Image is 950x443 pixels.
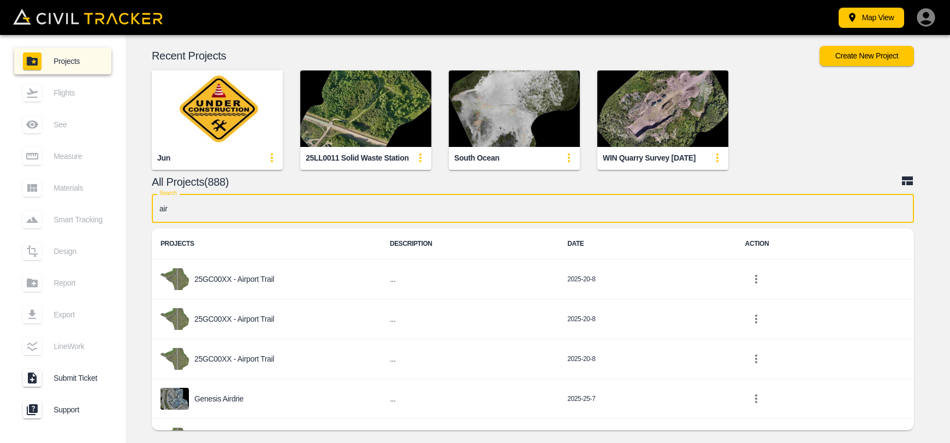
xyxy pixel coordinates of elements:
th: PROJECTS [152,228,381,259]
p: All Projects(888) [152,178,901,186]
td: 2025-20-8 [559,299,736,339]
td: 2025-25-7 [559,379,736,419]
div: South ocean [454,153,500,163]
img: Civil Tracker [13,9,163,24]
p: Genesis Airdrie [194,394,244,403]
button: Map View [839,8,904,28]
p: 25GC00XX - Airport Trail [194,315,274,323]
td: 2025-20-8 [559,339,736,379]
p: Recent Projects [152,51,820,60]
img: project-image [161,388,189,410]
button: update-card-details [261,147,283,169]
th: DESCRIPTION [381,228,559,259]
button: update-card-details [558,147,580,169]
img: WIN Quarry Survey August 26 2025 [597,70,728,147]
a: Support [14,397,111,423]
img: project-image [161,348,189,370]
button: Create New Project [820,46,914,66]
div: Jun [157,153,170,163]
a: Projects [14,48,111,74]
span: Projects [54,57,103,66]
th: DATE [559,228,736,259]
p: 25GC00XX - Airport Trail [194,355,274,363]
img: 25LL0011 Solid Waste Station [300,70,431,147]
button: update-card-details [409,147,431,169]
span: Support [54,405,103,414]
img: South ocean [449,70,580,147]
a: Submit Ticket [14,365,111,391]
img: Jun [152,70,283,147]
h6: ... [390,312,550,326]
th: ACTION [737,228,914,259]
td: 2025-20-8 [559,259,736,299]
h6: ... [390,392,550,406]
h6: ... [390,273,550,286]
div: WIN Quarry Survey [DATE] [603,153,696,163]
span: Submit Ticket [54,374,103,382]
p: 25GC00XX - Airport Trail [194,275,274,283]
img: project-image [161,308,189,330]
div: 25LL0011 Solid Waste Station [306,153,409,163]
button: update-card-details [706,147,728,169]
h6: ... [390,352,550,366]
img: project-image [161,268,189,290]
